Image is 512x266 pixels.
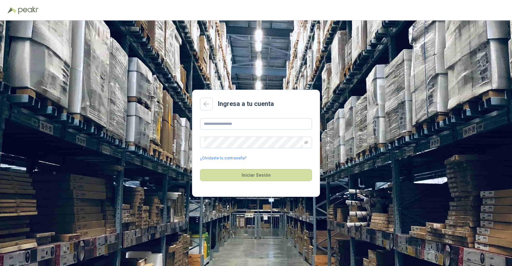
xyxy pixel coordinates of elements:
[8,7,17,13] img: Logo
[304,141,308,144] span: eye-invisible
[200,155,246,161] a: ¿Olvidaste tu contraseña?
[218,99,274,109] h2: Ingresa a tu cuenta
[200,169,312,181] button: Iniciar Sesión
[18,6,38,14] img: Peakr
